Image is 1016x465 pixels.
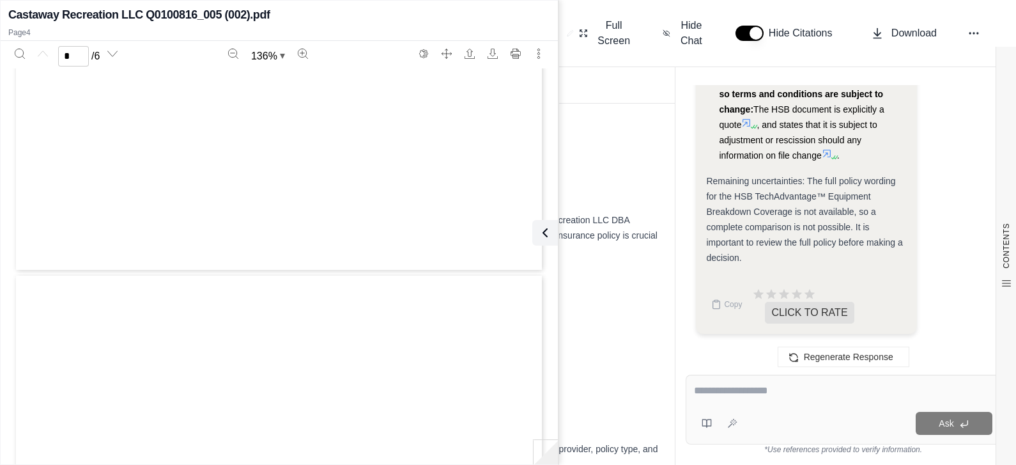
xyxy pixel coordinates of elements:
span: The HSB document is explicitly a quote [719,104,884,130]
h2: Castaway Recreation LLC Q0100816_005 (002).pdf [8,6,270,24]
button: Search [10,43,30,64]
button: Print [505,43,526,64]
button: Copy [706,292,747,317]
button: Full screen [436,43,457,64]
span: Full Screen [596,18,632,49]
button: Regenerate Response [778,347,909,367]
button: Download [866,20,942,46]
button: Previous page [33,43,53,64]
button: Full Screen [574,13,637,54]
span: / 6 [91,49,100,64]
span: 136 % [251,49,277,64]
input: Enter a page number [58,46,89,67]
span: Ask [939,418,953,429]
button: Switch to the dark theme [413,43,434,64]
span: Remaining uncertainties: The full policy wording for the HSB TechAdvantage™ Equipment Breakdown C... [706,176,902,263]
span: Hide Citations [769,26,840,41]
button: Hide Chat [658,13,710,54]
div: *Use references provided to verify information. [686,445,1001,455]
button: Open file [459,43,480,64]
button: Next page [102,43,123,64]
span: CONTENTS [1001,223,1012,269]
p: Page 4 [8,28,550,38]
span: CLICK TO RATE [765,302,854,324]
button: Download [482,43,503,64]
button: Zoom document [246,46,290,67]
span: Hide Chat [678,18,705,49]
span: . [837,150,840,161]
button: Zoom in [293,43,313,64]
span: Download [891,26,937,41]
button: Ask [916,412,992,435]
button: More actions [528,43,549,64]
span: The HSB document is a quote, not a policy, so terms and conditions are subject to change: [719,74,902,114]
span: Regenerate Response [804,352,893,362]
span: , and states that it is subject to adjustment or rescission should any information on file change [719,120,877,161]
span: Copy [724,299,742,310]
button: Zoom out [223,43,243,64]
